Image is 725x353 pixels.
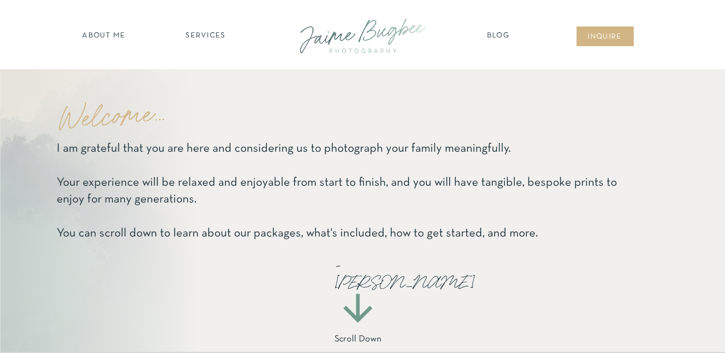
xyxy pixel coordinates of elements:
p: -[PERSON_NAME] [333,257,382,277]
p: Scroll Down [334,335,383,347]
a: inqUIre [582,32,629,43]
a: I am grateful that you are here and considering us to photograph your family meaningfully.Your ex... [57,140,618,247]
p: Welcome... [57,83,303,140]
a: SERVICES [173,31,239,42]
p: I am grateful that you are here and considering us to photograph your family meaningfully. Your e... [57,140,618,247]
a: about ME [79,31,129,42]
a: Blog [484,31,513,42]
